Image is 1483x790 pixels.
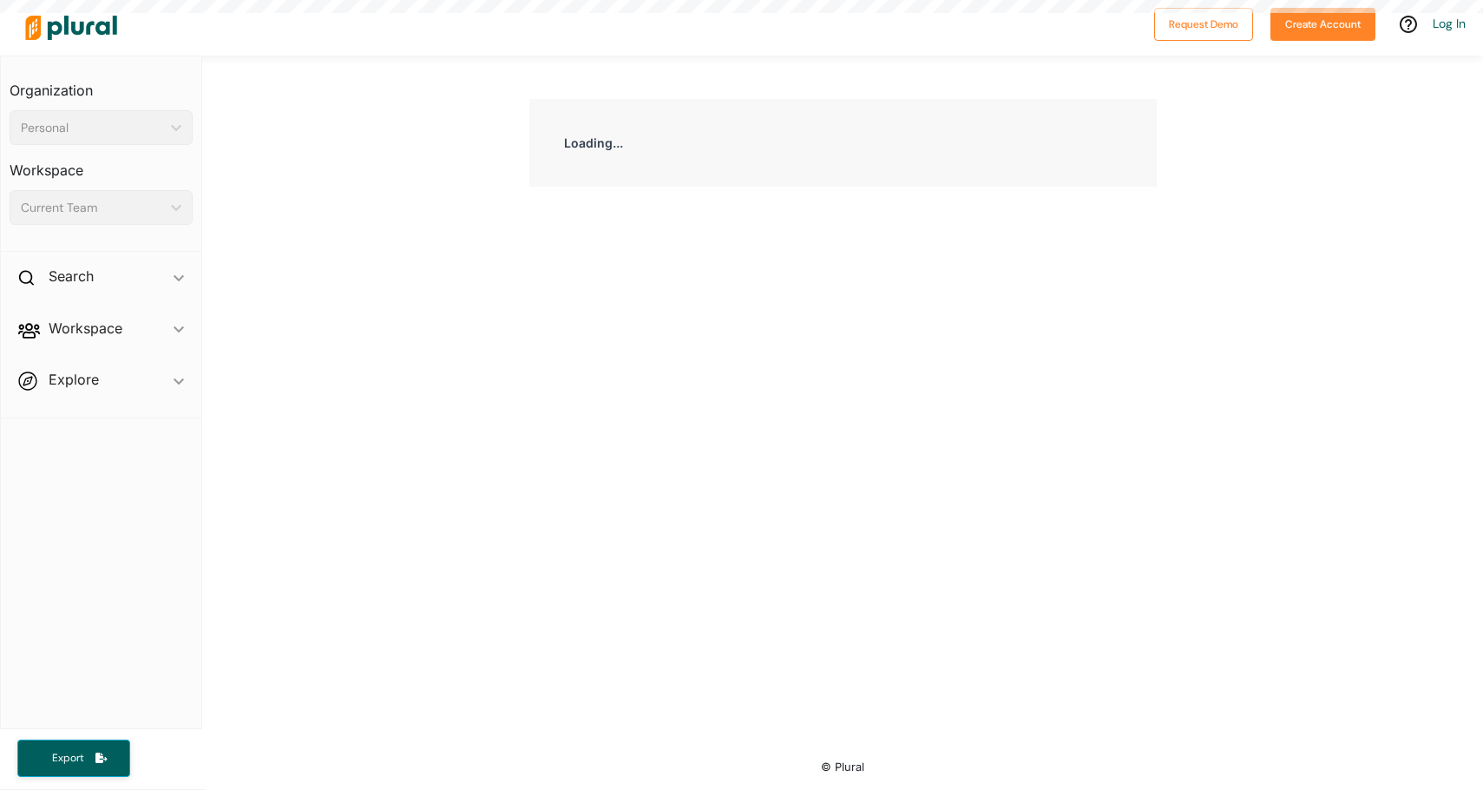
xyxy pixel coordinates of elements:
[821,760,864,774] small: © Plural
[40,751,95,766] span: Export
[1154,14,1253,32] a: Request Demo
[21,119,164,137] div: Personal
[1270,8,1375,41] button: Create Account
[10,145,193,183] h3: Workspace
[21,199,164,217] div: Current Team
[17,740,130,777] button: Export
[529,99,1157,187] div: Loading...
[1154,8,1253,41] button: Request Demo
[1433,16,1466,31] a: Log In
[10,65,193,103] h3: Organization
[1270,14,1375,32] a: Create Account
[49,267,94,286] h2: Search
